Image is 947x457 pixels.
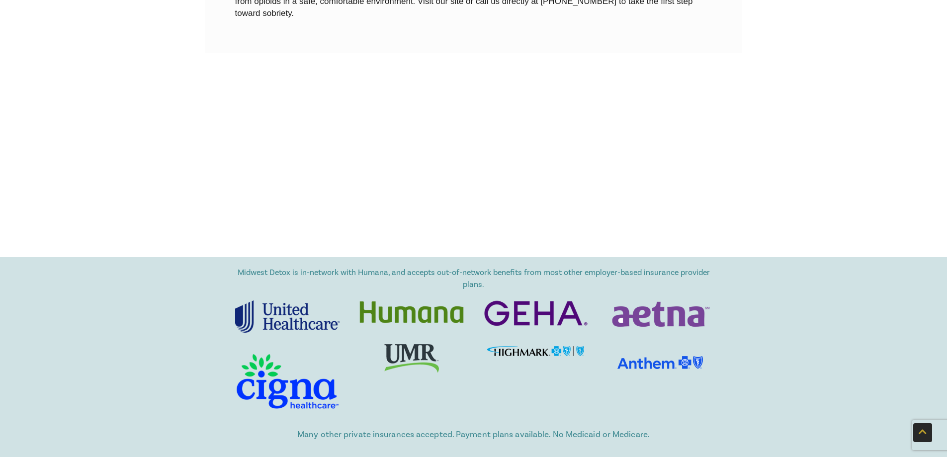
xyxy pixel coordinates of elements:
img: download [617,348,703,377]
span: Many other private insurances accepted. Payment plans available. No Medicaid or Medicare. [297,429,650,440]
img: geha [484,300,588,326]
p: Midwest Detox is in-network with Humana, and accepts out-of-network benefits from most other empl... [235,267,712,290]
img: unitedhealthcare-logo [235,300,340,333]
img: highmark-bcbs-bs-logo [487,346,584,356]
img: Humana-Logo-1024x232 (1) [359,300,464,324]
img: cigna-logo [235,353,340,410]
img: umr logo [384,344,439,373]
img: Aetna-Logo-2012-1024x266 (1) [608,300,712,328]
